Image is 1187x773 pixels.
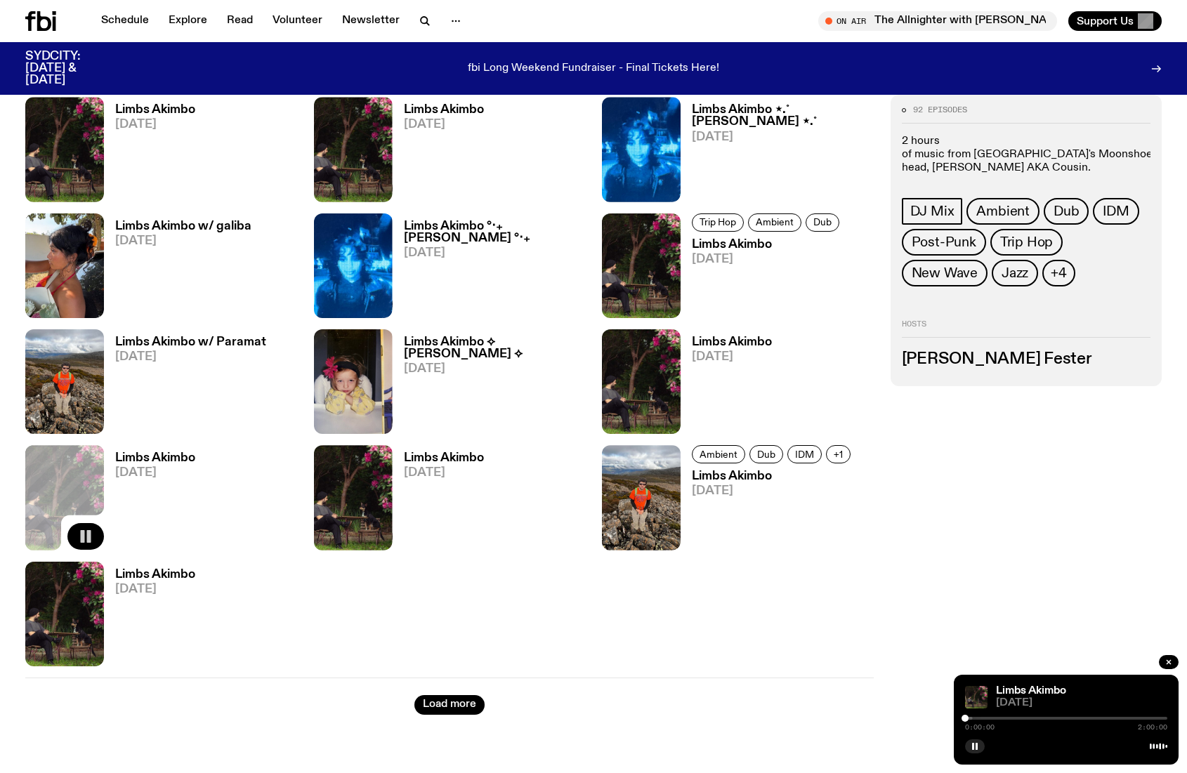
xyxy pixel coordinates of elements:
[602,329,681,434] img: Jackson sits at an outdoor table, legs crossed and gazing at a black and brown dog also sitting a...
[404,104,484,116] h3: Limbs Akimbo
[692,445,745,463] a: Ambient
[692,213,744,232] a: Trip Hop
[996,685,1066,696] a: Limbs Akimbo
[404,119,484,131] span: [DATE]
[115,104,195,116] h3: Limbs Akimbo
[404,363,586,375] span: [DATE]
[806,213,839,232] a: Dub
[1103,204,1129,219] span: IDM
[834,449,843,460] span: +1
[1002,265,1028,281] span: Jazz
[115,336,266,348] h3: Limbs Akimbo w/ Paramat
[1044,198,1089,225] a: Dub
[1054,204,1079,219] span: Dub
[25,562,104,666] img: Jackson sits at an outdoor table, legs crossed and gazing at a black and brown dog also sitting a...
[692,104,874,128] h3: Limbs Akimbo ⋆.˚ [PERSON_NAME] ⋆.˚
[1093,198,1139,225] a: IDM
[813,217,832,227] span: Dub
[902,320,1151,337] h2: Hosts
[602,213,681,318] img: Jackson sits at an outdoor table, legs crossed and gazing at a black and brown dog also sitting a...
[787,445,822,463] a: IDM
[990,229,1063,256] a: Trip Hop
[160,11,216,31] a: Explore
[756,217,794,227] span: Ambient
[966,198,1040,225] a: Ambient
[692,253,844,265] span: [DATE]
[115,351,266,363] span: [DATE]
[692,336,772,348] h3: Limbs Akimbo
[115,220,251,232] h3: Limbs Akimbo w/ galiba
[468,62,719,75] p: fbi Long Weekend Fundraiser - Final Tickets Here!
[700,217,736,227] span: Trip Hop
[902,229,986,256] a: Post-Punk
[1077,15,1134,27] span: Support Us
[393,336,586,434] a: Limbs Akimbo ⟡ [PERSON_NAME] ⟡[DATE]
[681,104,874,201] a: Limbs Akimbo ⋆.˚ [PERSON_NAME] ⋆.˚[DATE]
[996,698,1167,708] span: [DATE]
[692,131,874,143] span: [DATE]
[681,336,772,434] a: Limbs Akimbo[DATE]
[404,467,484,479] span: [DATE]
[681,239,844,318] a: Limbs Akimbo[DATE]
[748,213,801,232] a: Ambient
[115,569,195,581] h3: Limbs Akimbo
[393,220,586,318] a: Limbs Akimbo °‧₊ [PERSON_NAME] °‧₊[DATE]
[912,265,978,281] span: New Wave
[104,220,251,318] a: Limbs Akimbo w/ galiba[DATE]
[115,452,195,464] h3: Limbs Akimbo
[314,445,393,550] img: Jackson sits at an outdoor table, legs crossed and gazing at a black and brown dog also sitting a...
[692,351,772,363] span: [DATE]
[1000,234,1053,250] span: Trip Hop
[104,104,195,201] a: Limbs Akimbo[DATE]
[25,51,115,86] h3: SYDCITY: [DATE] & [DATE]
[104,452,195,550] a: Limbs Akimbo[DATE]
[757,449,775,460] span: Dub
[1042,260,1075,286] button: +4
[1138,724,1167,731] span: 2:00:00
[700,449,737,460] span: Ambient
[692,239,844,251] h3: Limbs Akimbo
[749,445,783,463] a: Dub
[404,220,586,244] h3: Limbs Akimbo °‧₊ [PERSON_NAME] °‧₊
[264,11,331,31] a: Volunteer
[902,260,988,286] a: New Wave
[393,452,484,550] a: Limbs Akimbo[DATE]
[314,97,393,201] img: Jackson sits at an outdoor table, legs crossed and gazing at a black and brown dog also sitting a...
[912,234,976,250] span: Post-Punk
[902,352,1151,367] h3: [PERSON_NAME] Fester
[692,470,855,482] h3: Limbs Akimbo
[404,247,586,259] span: [DATE]
[404,452,484,464] h3: Limbs Akimbo
[25,97,104,201] img: Jackson sits at an outdoor table, legs crossed and gazing at a black and brown dog also sitting a...
[414,695,485,715] button: Load more
[818,11,1057,31] button: On AirThe Allnighter with [PERSON_NAME]
[93,11,157,31] a: Schedule
[795,449,814,460] span: IDM
[104,336,266,434] a: Limbs Akimbo w/ Paramat[DATE]
[393,104,484,201] a: Limbs Akimbo[DATE]
[404,336,586,360] h3: Limbs Akimbo ⟡ [PERSON_NAME] ⟡
[902,135,1151,176] p: 2 hours of music from [GEOGRAPHIC_DATA]'s Moonshoe Label head, [PERSON_NAME] AKA Cousin.
[913,106,967,114] span: 92 episodes
[104,569,195,666] a: Limbs Akimbo[DATE]
[965,686,988,708] img: Jackson sits at an outdoor table, legs crossed and gazing at a black and brown dog also sitting a...
[115,467,195,479] span: [DATE]
[115,235,251,247] span: [DATE]
[681,470,855,550] a: Limbs Akimbo[DATE]
[1068,11,1162,31] button: Support Us
[910,204,955,219] span: DJ Mix
[992,260,1038,286] a: Jazz
[218,11,261,31] a: Read
[902,198,963,225] a: DJ Mix
[334,11,408,31] a: Newsletter
[965,724,995,731] span: 0:00:00
[692,485,855,497] span: [DATE]
[115,119,195,131] span: [DATE]
[976,204,1030,219] span: Ambient
[115,583,195,595] span: [DATE]
[826,445,851,463] button: +1
[1051,265,1067,281] span: +4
